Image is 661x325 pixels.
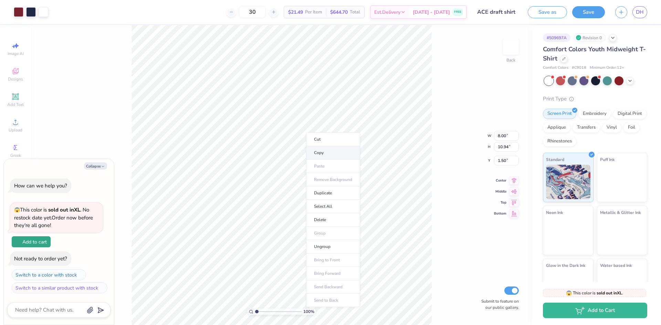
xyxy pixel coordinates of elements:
button: Collapse [84,162,107,170]
div: Digital Print [613,109,647,119]
div: How can we help you? [14,182,67,189]
img: Back [504,40,518,54]
span: Neon Ink [546,209,563,216]
span: Center [494,178,506,183]
span: Upload [9,127,22,133]
span: Greek [10,153,21,158]
img: Metallic & Glitter Ink [600,218,644,252]
span: Top [494,200,506,205]
span: Minimum Order: 12 + [590,65,624,71]
li: Copy [306,146,360,160]
div: Not ready to order yet? [14,255,67,262]
input: Untitled Design [472,5,523,19]
strong: sold out in XL [597,290,622,296]
li: Delete [306,213,360,227]
div: Revision 0 [574,33,606,42]
button: Add to Cart [543,303,647,318]
img: Puff Ink [600,165,644,199]
span: This color is . No restock date yet. Order now before they're all gone! [14,206,93,229]
div: Applique [543,122,570,133]
label: Submit to feature on our public gallery. [478,298,519,311]
div: Vinyl [602,122,621,133]
span: Comfort Colors [543,65,568,71]
div: Transfers [573,122,600,133]
button: Switch to a similar product with stock [12,282,107,293]
span: $21.49 [288,9,303,16]
span: Middle [494,189,506,194]
span: Metallic & Glitter Ink [600,209,641,216]
li: Cut [306,132,360,146]
li: Ungroup [306,240,360,253]
div: Print Type [543,95,647,103]
button: Save as [528,6,567,18]
span: Puff Ink [600,156,615,163]
span: 100 % [303,308,314,315]
span: 😱 [14,207,20,213]
div: Embroidery [578,109,611,119]
strong: sold out in XL [48,206,80,213]
div: # 509697A [543,33,570,42]
span: FREE [454,10,461,14]
img: Standard [546,165,590,199]
li: Duplicate [306,186,360,200]
span: $644.70 [330,9,348,16]
li: Select All [306,200,360,213]
div: Rhinestones [543,136,576,147]
a: DH [632,6,647,18]
span: Est. Delivery [374,9,400,16]
span: # C9018 [572,65,586,71]
span: Per Item [305,9,322,16]
span: Total [350,9,360,16]
div: Foil [623,122,640,133]
div: Screen Print [543,109,576,119]
button: Add to cart [12,236,51,247]
span: Standard [546,156,564,163]
span: [DATE] - [DATE] [413,9,450,16]
span: Add Text [7,102,24,107]
img: Water based Ink [600,271,644,305]
span: Bottom [494,211,506,216]
img: Switch to a similar product with stock [99,286,104,290]
span: Water based Ink [600,262,632,269]
span: Designs [8,76,23,82]
span: 😱 [566,290,572,296]
span: This color is . [566,290,623,296]
img: Switch to a color with stock [78,273,82,277]
span: Image AI [8,51,24,56]
span: Glow in the Dark Ink [546,262,585,269]
input: – – [239,6,266,18]
div: Back [506,57,515,63]
img: Neon Ink [546,218,590,252]
span: Comfort Colors Youth Midweight T-Shirt [543,45,646,63]
img: Glow in the Dark Ink [546,271,590,305]
button: Save [572,6,605,18]
span: DH [636,8,644,16]
button: Switch to a color with stock [12,269,86,280]
img: Add to cart [15,240,20,244]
